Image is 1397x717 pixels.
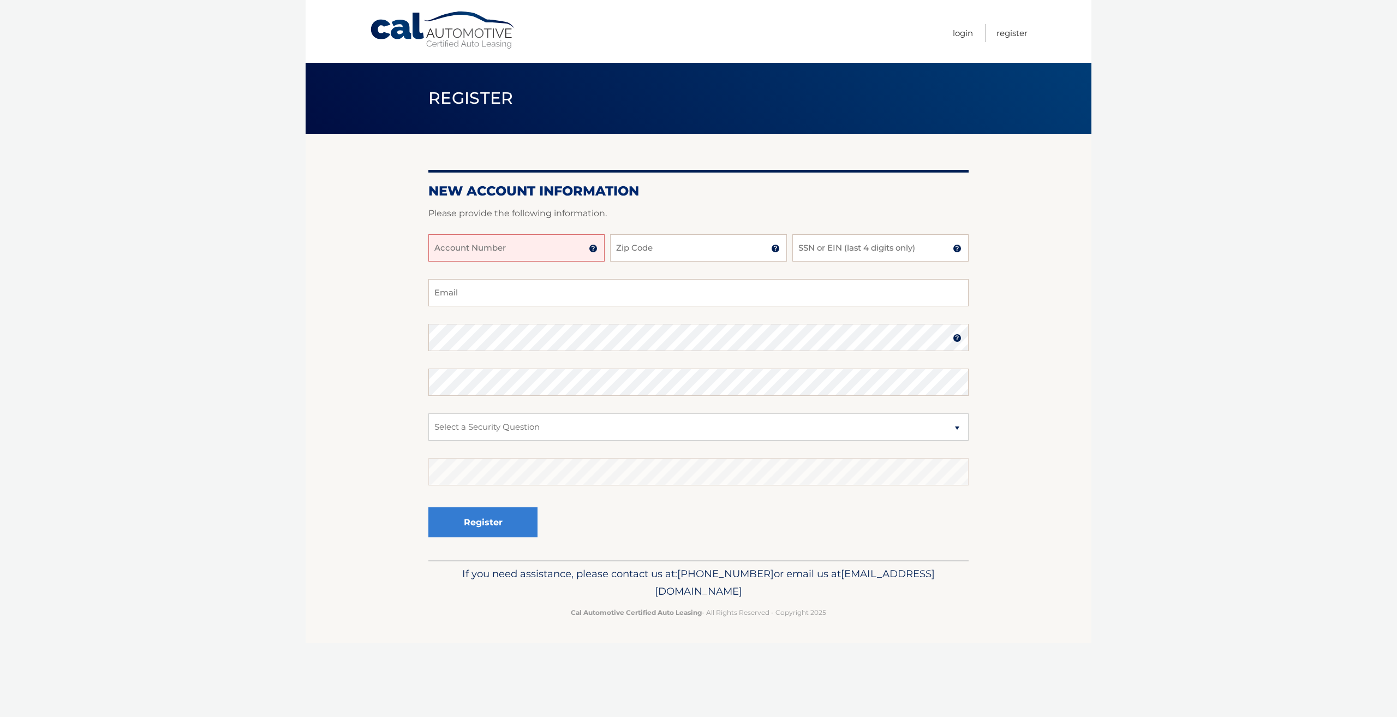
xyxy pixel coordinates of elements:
[655,567,935,597] span: [EMAIL_ADDRESS][DOMAIN_NAME]
[435,607,962,618] p: - All Rights Reserved - Copyright 2025
[953,244,962,253] img: tooltip.svg
[428,279,969,306] input: Email
[428,206,969,221] p: Please provide the following information.
[953,334,962,342] img: tooltip.svg
[428,88,514,108] span: Register
[589,244,598,253] img: tooltip.svg
[571,608,702,617] strong: Cal Automotive Certified Auto Leasing
[996,24,1028,42] a: Register
[428,507,538,537] button: Register
[677,567,774,580] span: [PHONE_NUMBER]
[610,234,786,262] input: Zip Code
[953,24,973,42] a: Login
[435,565,962,600] p: If you need assistance, please contact us at: or email us at
[428,183,969,199] h2: New Account Information
[369,11,517,50] a: Cal Automotive
[771,244,780,253] img: tooltip.svg
[428,234,605,262] input: Account Number
[792,234,969,262] input: SSN or EIN (last 4 digits only)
